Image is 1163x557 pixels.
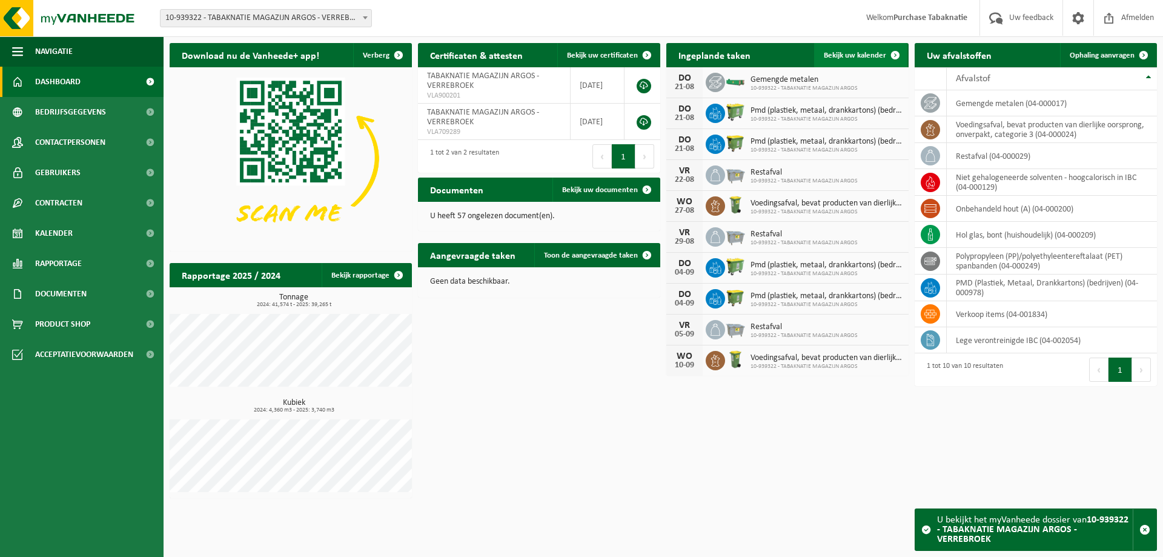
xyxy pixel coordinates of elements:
[750,261,903,270] span: Pmd (plastiek, metaal, drankkartons) (bedrijven)
[672,238,697,246] div: 29-08
[430,212,648,221] p: U heeft 57 ongelezen document(en).
[424,143,499,170] div: 1 tot 2 van 2 resultaten
[750,363,903,370] span: 10-939322 - TABAKNATIE MAGAZIJN ARGOS
[725,133,746,153] img: WB-1100-HPE-GN-50
[534,243,659,267] a: Toon de aangevraagde taken
[672,290,697,299] div: DO
[672,145,697,153] div: 21-08
[571,104,625,140] td: [DATE]
[322,263,411,287] a: Bekijk rapportage
[824,52,886,59] span: Bekijk uw kalender
[35,97,106,127] span: Bedrijfsgegevens
[672,268,697,277] div: 04-09
[672,176,697,184] div: 22-08
[176,399,412,413] h3: Kubiek
[750,230,858,239] span: Restafval
[544,252,638,259] span: Toon de aangevraagde taken
[430,278,648,286] p: Geen data beschikbaar.
[672,166,697,176] div: VR
[750,353,903,363] span: Voedingsafval, bevat producten van dierlijke oorsprong, onverpakt, categorie 3
[35,279,87,309] span: Documenten
[947,143,1157,169] td: restafval (04-000029)
[427,108,539,127] span: TABAKNATIE MAGAZIJN ARGOS - VERREBROEK
[557,43,659,67] a: Bekijk uw certificaten
[672,361,697,370] div: 10-09
[35,67,81,97] span: Dashboard
[947,116,1157,143] td: voedingsafval, bevat producten van dierlijke oorsprong, onverpakt, categorie 3 (04-000024)
[750,85,858,92] span: 10-939322 - TABAKNATIE MAGAZIJN ARGOS
[725,102,746,122] img: WB-0660-HPE-GN-50
[750,270,903,278] span: 10-939322 - TABAKNATIE MAGAZIJN ARGOS
[672,259,697,268] div: DO
[160,9,372,27] span: 10-939322 - TABAKNATIE MAGAZIJN ARGOS - VERREBROEK
[567,52,638,59] span: Bekijk uw certificaten
[170,263,293,287] h2: Rapportage 2025 / 2024
[1132,358,1151,382] button: Next
[418,243,528,267] h2: Aangevraagde taken
[170,67,412,249] img: Download de VHEPlus App
[612,144,635,168] button: 1
[947,275,1157,301] td: PMD (Plastiek, Metaal, Drankkartons) (bedrijven) (04-000978)
[672,83,697,92] div: 21-08
[750,168,858,178] span: Restafval
[750,239,858,247] span: 10-939322 - TABAKNATIE MAGAZIJN ARGOS
[672,197,697,207] div: WO
[947,327,1157,353] td: Lege verontreinigde IBC (04-002054)
[947,90,1157,116] td: gemengde metalen (04-000017)
[750,147,903,154] span: 10-939322 - TABAKNATIE MAGAZIJN ARGOS
[672,73,697,83] div: DO
[915,43,1004,67] h2: Uw afvalstoffen
[725,287,746,308] img: WB-1100-HPE-GN-50
[1108,358,1132,382] button: 1
[750,116,903,123] span: 10-939322 - TABAKNATIE MAGAZIJN ARGOS
[418,178,495,201] h2: Documenten
[672,104,697,114] div: DO
[947,169,1157,196] td: niet gehalogeneerde solventen - hoogcalorisch in IBC (04-000129)
[592,144,612,168] button: Previous
[814,43,907,67] a: Bekijk uw kalender
[427,72,539,90] span: TABAKNATIE MAGAZIJN ARGOS - VERREBROEK
[418,43,535,67] h2: Certificaten & attesten
[35,248,82,279] span: Rapportage
[947,301,1157,327] td: verkoop items (04-001834)
[427,91,561,101] span: VLA900201
[725,349,746,370] img: WB-0140-HPE-GN-50
[947,248,1157,275] td: polypropyleen (PP)/polyethyleentereftalaat (PET) spanbanden (04-000249)
[725,76,746,87] img: HK-XC-10-GN-00
[750,199,903,208] span: Voedingsafval, bevat producten van dierlijke oorsprong, onverpakt, categorie 3
[893,13,967,22] strong: Purchase Tabaknatie
[176,302,412,308] span: 2024: 41,574 t - 2025: 39,265 t
[672,207,697,215] div: 27-08
[750,75,858,85] span: Gemengde metalen
[35,36,73,67] span: Navigatie
[1060,43,1156,67] a: Ophaling aanvragen
[725,195,746,215] img: WB-0140-HPE-GN-50
[562,186,638,194] span: Bekijk uw documenten
[672,114,697,122] div: 21-08
[750,106,903,116] span: Pmd (plastiek, metaal, drankkartons) (bedrijven)
[947,222,1157,248] td: hol glas, bont (huishoudelijk) (04-000209)
[750,208,903,216] span: 10-939322 - TABAKNATIE MAGAZIJN ARGOS
[937,515,1128,544] strong: 10-939322 - TABAKNATIE MAGAZIJN ARGOS - VERREBROEK
[750,332,858,339] span: 10-939322 - TABAKNATIE MAGAZIJN ARGOS
[1070,52,1135,59] span: Ophaling aanvragen
[1089,358,1108,382] button: Previous
[725,318,746,339] img: WB-2500-GAL-GY-01
[161,10,371,27] span: 10-939322 - TABAKNATIE MAGAZIJN ARGOS - VERREBROEK
[176,293,412,308] h3: Tonnage
[672,321,697,330] div: VR
[750,301,903,309] span: 10-939322 - TABAKNATIE MAGAZIJN ARGOS
[921,356,1003,383] div: 1 tot 10 van 10 resultaten
[35,339,133,370] span: Acceptatievoorwaarden
[672,330,697,339] div: 05-09
[672,352,697,361] div: WO
[672,135,697,145] div: DO
[176,407,412,413] span: 2024: 4,360 m3 - 2025: 3,740 m3
[35,127,105,158] span: Contactpersonen
[170,43,331,67] h2: Download nu de Vanheede+ app!
[35,309,90,339] span: Product Shop
[750,137,903,147] span: Pmd (plastiek, metaal, drankkartons) (bedrijven)
[937,509,1133,550] div: U bekijkt het myVanheede dossier van
[947,196,1157,222] td: onbehandeld hout (A) (04-000200)
[427,127,561,137] span: VLA709289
